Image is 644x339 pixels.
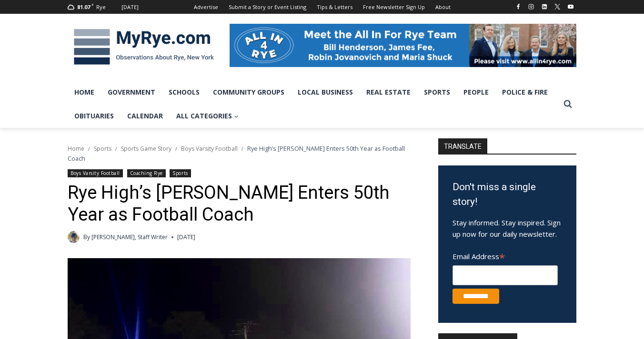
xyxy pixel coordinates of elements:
[291,80,360,104] a: Local Business
[96,3,106,11] div: Rye
[121,104,170,128] a: Calendar
[241,145,243,152] span: /
[453,217,562,240] p: Stay informed. Stay inspired. Sign up now for our daily newsletter.
[83,232,90,242] span: By
[539,1,550,12] a: Linkedin
[68,169,123,177] a: Boys Varsity Football
[68,231,80,243] a: Author image
[91,2,94,7] span: F
[453,180,562,210] h3: Don't miss a single story!
[176,111,239,121] span: All Categories
[552,1,563,12] a: X
[127,169,166,177] a: Coaching Rye
[68,182,413,225] h1: Rye High’s [PERSON_NAME] Enters 50th Year as Football Coach
[565,1,576,12] a: YouTube
[77,3,90,10] span: 81.07
[206,80,291,104] a: Community Groups
[513,1,524,12] a: Facebook
[68,145,84,153] a: Home
[68,104,121,128] a: Obituaries
[438,138,487,154] strong: TRANSLATE
[177,232,195,242] time: [DATE]
[162,80,206,104] a: Schools
[68,80,559,128] nav: Primary Navigation
[88,145,90,152] span: /
[121,145,171,153] a: Sports Game Story
[94,145,111,153] a: Sports
[495,80,554,104] a: Police & Fire
[417,80,457,104] a: Sports
[181,145,238,153] a: Boys Varsity Football
[525,1,537,12] a: Instagram
[68,22,220,72] img: MyRye.com
[68,144,413,163] nav: Breadcrumbs
[101,80,162,104] a: Government
[68,80,101,104] a: Home
[115,145,117,152] span: /
[453,247,558,264] label: Email Address
[457,80,495,104] a: People
[121,3,139,11] div: [DATE]
[91,233,168,241] a: [PERSON_NAME], Staff Writer
[175,145,177,152] span: /
[68,144,405,162] span: Rye High’s [PERSON_NAME] Enters 50th Year as Football Coach
[170,169,191,177] a: Sports
[68,231,80,243] img: (PHOTO: MyRye.com 2024 Head Intern, Editor and now Staff Writer Charlie Morris. Contributed.)Char...
[360,80,417,104] a: Real Estate
[559,96,576,113] button: View Search Form
[230,24,576,67] img: All in for Rye
[170,104,245,128] a: All Categories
